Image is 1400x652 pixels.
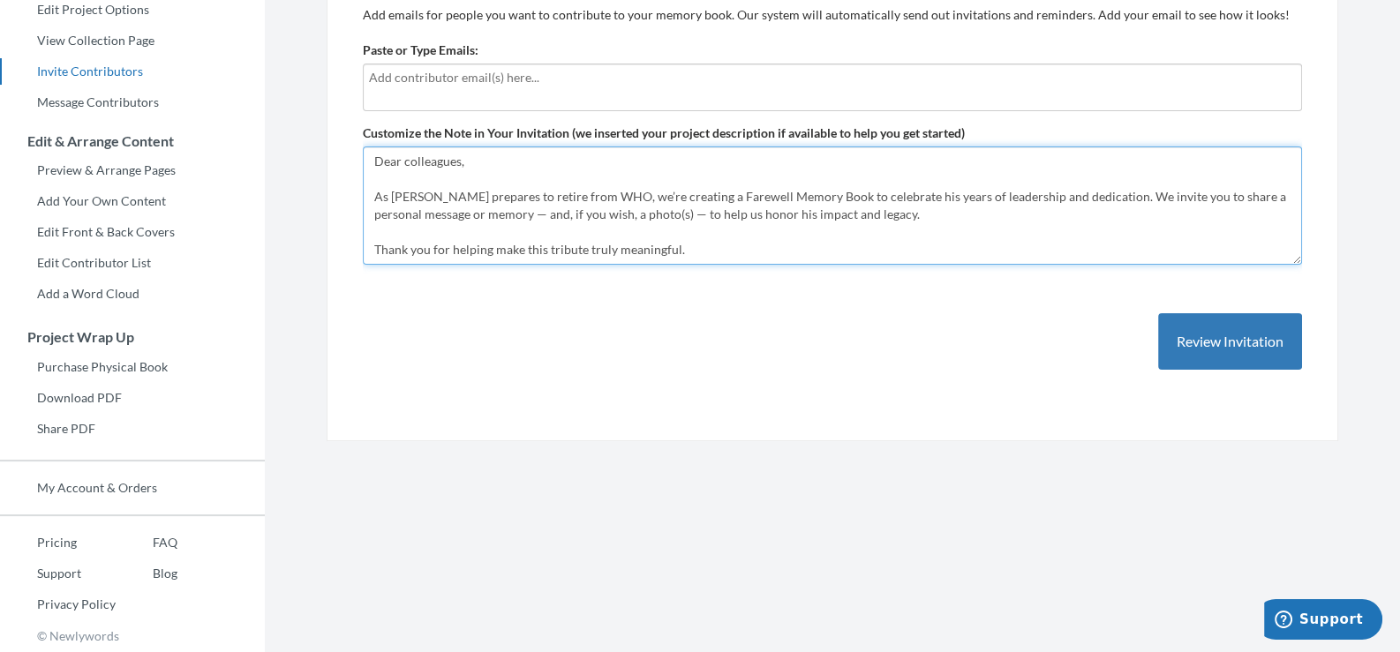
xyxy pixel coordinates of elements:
[363,124,965,142] label: Customize the Note in Your Invitation (we inserted your project description if available to help ...
[116,560,177,587] a: Blog
[363,41,478,59] label: Paste or Type Emails:
[1158,313,1302,371] button: Review Invitation
[363,6,1302,24] p: Add emails for people you want to contribute to your memory book. Our system will automatically s...
[369,68,1296,87] input: Add contributor email(s) here...
[116,529,177,556] a: FAQ
[1264,599,1382,643] iframe: Opens a widget where you can chat to one of our agents
[1,133,265,149] h3: Edit & Arrange Content
[1,329,265,345] h3: Project Wrap Up
[363,146,1302,265] textarea: Dear colleagues, As [PERSON_NAME] prepares to retire from WHO, we’re creating a Farewell Memory B...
